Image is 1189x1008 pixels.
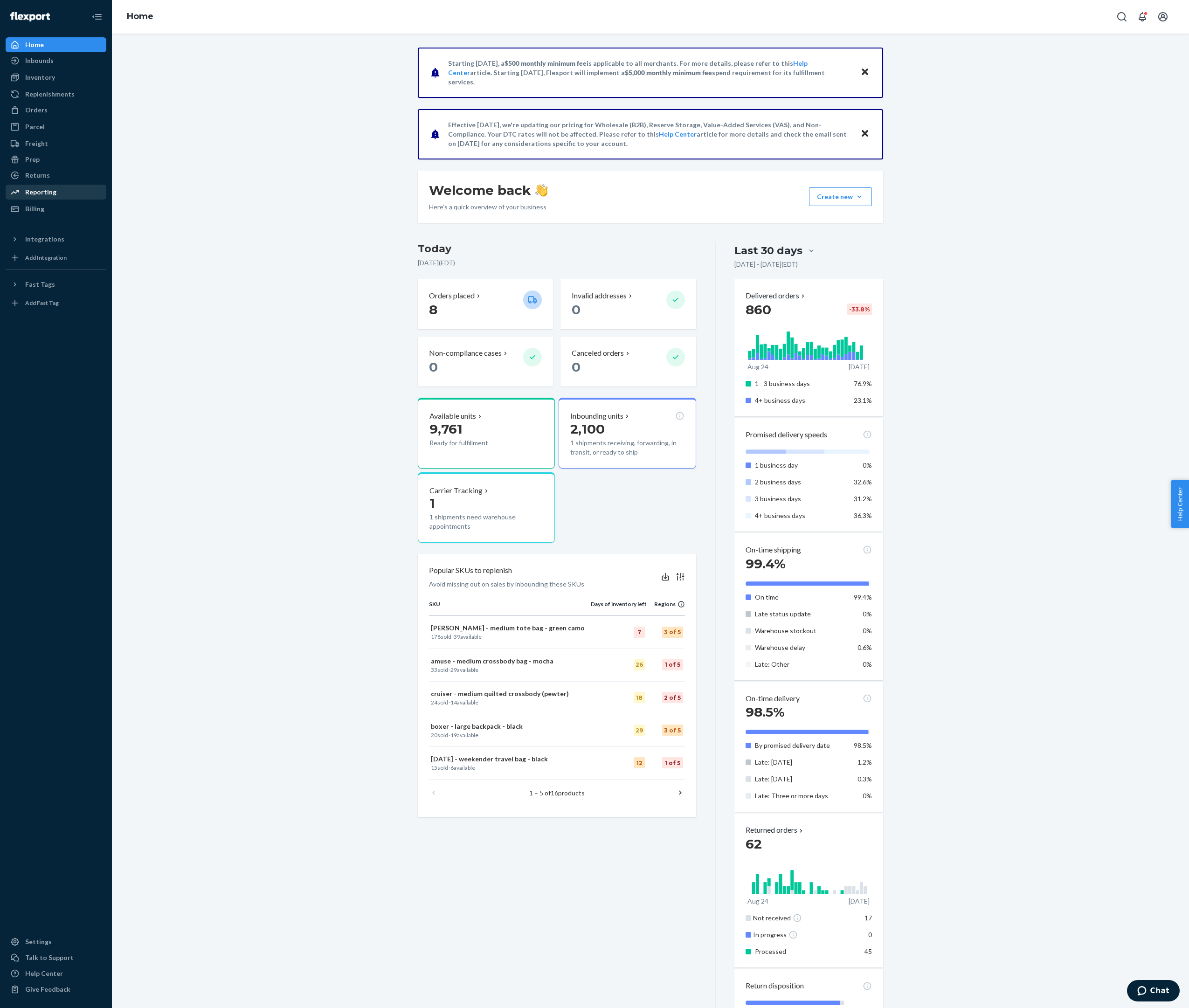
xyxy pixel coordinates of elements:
[854,380,872,387] span: 76.9%
[10,12,50,21] img: Flexport logo
[429,438,516,448] p: Ready for fulfillment
[634,692,645,703] div: 18
[25,171,50,180] div: Returns
[450,666,457,673] span: 29
[1113,7,1131,26] button: Open Search Box
[746,545,801,555] p: On-time shipping
[857,758,872,766] span: 1.2%
[863,610,872,618] span: 0%
[6,950,106,965] button: Talk to Support
[6,152,106,167] a: Prep
[25,953,74,962] div: Talk to Support
[429,290,475,301] p: Orders placed
[755,379,847,388] p: 1 - 3 business days
[572,290,627,301] p: Invalid addresses
[857,643,872,651] span: 0.6%
[25,280,55,289] div: Fast Tags
[634,627,645,638] div: 7
[746,825,805,835] p: Returned orders
[431,666,589,674] p: sold · available
[429,421,463,437] span: 9,761
[572,348,624,359] p: Canceled orders
[418,258,696,268] p: [DATE] ( EDT )
[431,698,589,706] p: sold · available
[431,754,589,764] p: [DATE] - weekender travel bag - black
[747,362,768,372] p: Aug 24
[6,201,106,216] a: Billing
[864,914,872,922] span: 17
[25,254,67,262] div: Add Integration
[854,741,872,749] span: 98.5%
[429,485,483,496] p: Carrier Tracking
[570,421,605,437] span: 2,100
[854,396,872,404] span: 23.1%
[746,556,786,572] span: 99.4%
[431,656,589,666] p: amuse - medium crossbody bag - mocha
[431,666,437,673] span: 33
[570,411,623,421] p: Inbounding units
[1133,7,1152,26] button: Open notifications
[6,136,106,151] a: Freight
[25,969,63,978] div: Help Center
[755,741,847,750] p: By promised delivery date
[859,66,871,79] button: Close
[431,623,589,633] p: [PERSON_NAME] - medium tote bag - green camo
[450,732,457,739] span: 19
[625,69,712,76] span: $5,000 monthly minimum fee
[659,130,697,138] a: Help Center
[746,302,771,318] span: 860
[448,59,851,87] p: Starting [DATE], a is applicable to all merchants. For more details, please refer to this article...
[854,478,872,486] span: 32.6%
[863,792,872,800] span: 0%
[450,764,454,771] span: 6
[429,565,512,576] p: Popular SKUs to replenish
[1171,480,1189,528] span: Help Center
[6,37,106,52] a: Home
[734,243,802,258] div: Last 30 days
[746,290,807,301] button: Delivered orders
[755,774,847,784] p: Late: [DATE]
[6,119,106,134] a: Parcel
[429,600,591,616] th: SKU
[572,359,581,375] span: 0
[868,931,872,939] span: 0
[560,337,696,387] button: Canceled orders 0
[755,494,847,504] p: 3 business days
[418,398,555,469] button: Available units9,761Ready for fulfillment
[6,103,106,117] a: Orders
[429,359,438,375] span: 0
[755,791,847,801] p: Late: Three or more days
[863,461,872,469] span: 0%
[25,985,70,994] div: Give Feedback
[6,232,106,247] button: Integrations
[431,764,589,772] p: sold · available
[747,897,768,906] p: Aug 24
[429,512,543,531] p: 1 shipments need warehouse appointments
[25,204,44,214] div: Billing
[25,235,64,244] div: Integrations
[431,722,589,731] p: boxer - large backpack - black
[746,836,762,852] span: 62
[755,461,847,470] p: 1 business day
[25,187,56,197] div: Reporting
[119,3,161,30] ol: breadcrumbs
[662,725,683,736] div: 3 of 5
[429,348,502,359] p: Non-compliance cases
[734,260,798,269] p: [DATE] - [DATE] ( EDT )
[6,296,106,311] a: Add Fast Tag
[429,182,548,199] h1: Welcome back
[418,242,696,256] h3: Today
[6,53,106,68] a: Inbounds
[505,59,587,67] span: $500 monthly minimum fee
[746,429,827,440] p: Promised delivery speeds
[6,168,106,183] a: Returns
[572,302,581,318] span: 0
[25,122,45,131] div: Parcel
[847,304,872,315] div: -33.8 %
[863,660,872,668] span: 0%
[6,982,106,997] button: Give Feedback
[746,693,800,704] p: On-time delivery
[25,155,40,164] div: Prep
[755,643,847,652] p: Warehouse delay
